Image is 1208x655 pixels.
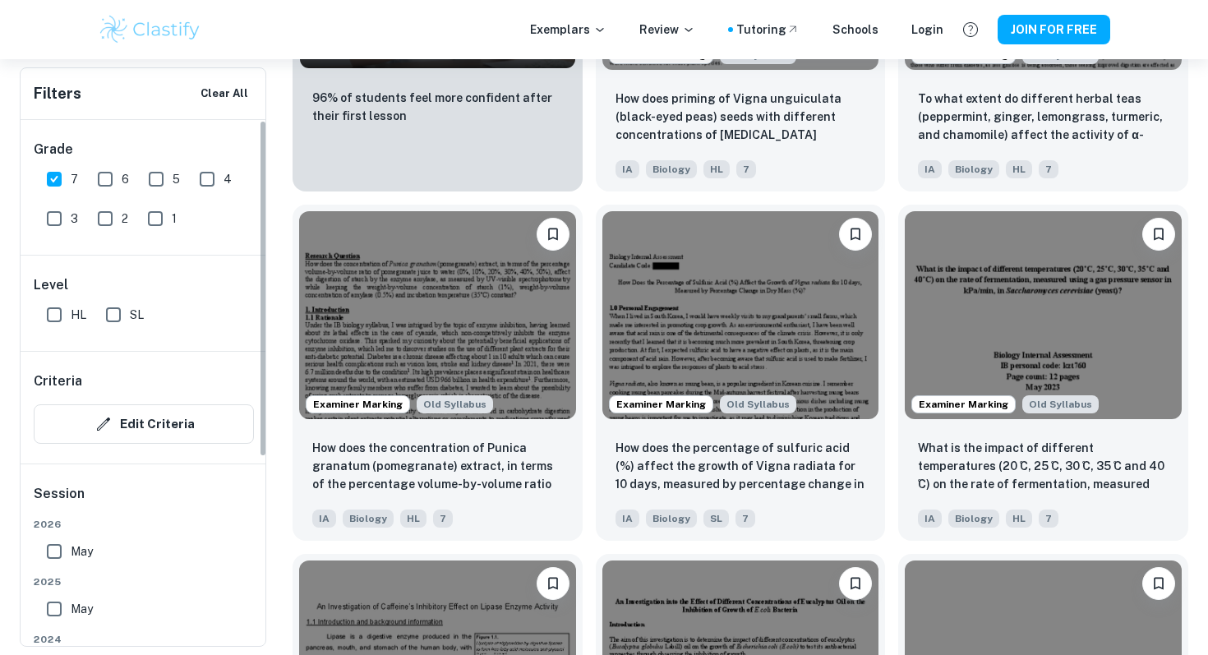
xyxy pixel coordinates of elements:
img: Biology IA example thumbnail: What is the impact of different temperat [905,211,1182,418]
span: 7 [1039,160,1058,178]
span: HL [71,306,86,324]
span: Old Syllabus [720,395,796,413]
h6: Grade [34,140,254,159]
span: 2026 [34,517,254,532]
h6: Filters [34,82,81,105]
span: Biology [646,510,697,528]
span: Examiner Marking [307,397,409,412]
h6: Session [34,484,254,517]
span: Biology [343,510,394,528]
span: 7 [1039,510,1058,528]
button: JOIN FOR FREE [998,15,1110,44]
span: May [71,542,93,560]
span: Old Syllabus [1022,395,1099,413]
div: Starting from the May 2025 session, the Biology IA requirements have changed. It's OK to refer to... [720,395,796,413]
span: HL [1006,510,1032,528]
a: Examiner MarkingStarting from the May 2025 session, the Biology IA requirements have changed. It'... [293,205,583,540]
span: Examiner Marking [912,397,1015,412]
span: SL [703,510,729,528]
span: IA [918,510,942,528]
p: How does the concentration of Punica granatum (pomegranate) extract, in terms of the percentage v... [312,439,563,495]
p: 96% of students feel more confident after their first lesson [312,89,563,125]
p: Review [639,21,695,39]
p: How does priming of Vigna unguiculata (black-eyed peas) seeds with different concentrations of as... [616,90,866,145]
button: Please log in to bookmark exemplars [537,218,569,251]
span: 2 [122,210,128,228]
button: Edit Criteria [34,404,254,444]
span: 7 [736,160,756,178]
p: What is the impact of different temperatures (20 ̊C, 25 ̊C, 30 ̊C, 35 ̊C and 40 ̊C) on the rate o... [918,439,1169,495]
span: IA [616,160,639,178]
span: IA [312,510,336,528]
div: Starting from the May 2025 session, the Biology IA requirements have changed. It's OK to refer to... [1022,395,1099,413]
span: HL [400,510,426,528]
span: 7 [433,510,453,528]
span: 3 [71,210,78,228]
p: To what extent do different herbal teas (peppermint, ginger, lemongrass, turmeric, and chamomile)... [918,90,1169,145]
span: Examiner Marking [610,397,712,412]
button: Please log in to bookmark exemplars [839,567,872,600]
span: 5 [173,170,180,188]
p: How does the percentage of sulfuric acid (%) affect the growth of Vigna radiata for 10 days, meas... [616,439,866,495]
img: Biology IA example thumbnail: How does the concentration of Punica gra [299,211,576,418]
span: 1 [172,210,177,228]
button: Please log in to bookmark exemplars [839,218,872,251]
span: 7 [735,510,755,528]
a: Examiner MarkingStarting from the May 2025 session, the Biology IA requirements have changed. It'... [898,205,1188,540]
span: 7 [71,170,78,188]
span: 2025 [34,574,254,589]
span: Biology [646,160,697,178]
a: Tutoring [736,21,800,39]
span: HL [703,160,730,178]
a: Login [911,21,943,39]
h6: Criteria [34,371,82,391]
button: Please log in to bookmark exemplars [1142,567,1175,600]
div: Starting from the May 2025 session, the Biology IA requirements have changed. It's OK to refer to... [417,395,493,413]
a: Examiner MarkingStarting from the May 2025 session, the Biology IA requirements have changed. It'... [596,205,886,540]
span: HL [1006,160,1032,178]
a: Schools [832,21,878,39]
span: IA [918,160,942,178]
span: 2024 [34,632,254,647]
span: Biology [948,160,999,178]
h6: Level [34,275,254,295]
button: Please log in to bookmark exemplars [537,567,569,600]
span: SL [130,306,144,324]
p: Exemplars [530,21,606,39]
button: Help and Feedback [957,16,984,44]
span: 6 [122,170,129,188]
span: Old Syllabus [417,395,493,413]
span: IA [616,510,639,528]
span: 4 [224,170,232,188]
button: Clear All [196,81,252,106]
span: May [71,600,93,618]
span: Biology [948,510,999,528]
button: Please log in to bookmark exemplars [1142,218,1175,251]
img: Clastify logo [98,13,202,46]
img: Biology IA example thumbnail: How does the percentage of sulfuric acid [602,211,879,418]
